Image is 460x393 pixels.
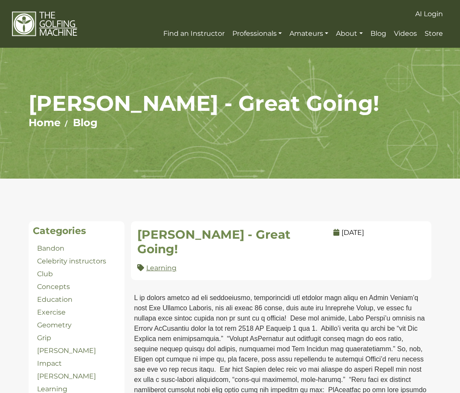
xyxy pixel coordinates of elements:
span: Videos [394,29,417,38]
a: Find an Instructor [161,26,227,41]
a: Learning [37,385,67,393]
a: Blog [73,116,98,129]
a: Store [422,26,445,41]
a: Videos [392,26,419,41]
a: Exercise [37,308,66,316]
a: Professionals [230,26,284,41]
a: Education [37,295,72,303]
a: Club [37,270,53,278]
span: Store [425,29,443,38]
a: Learning [146,264,176,272]
p: [DATE] [333,228,425,238]
span: AI Login [415,10,443,18]
a: Grip [37,334,51,342]
h2: [PERSON_NAME] - Great Going! [137,228,327,256]
a: AI Login [413,6,445,22]
a: About [334,26,365,41]
img: The Golfing Machine [12,11,78,36]
h1: [PERSON_NAME] - Great Going! [29,90,431,116]
a: Home [29,116,61,129]
a: Blog [368,26,388,41]
span: Blog [370,29,386,38]
a: Impact [37,359,62,367]
a: Amateurs [287,26,330,41]
a: Concepts [37,283,70,291]
a: [PERSON_NAME] [37,347,96,355]
a: Bandon [37,244,64,252]
a: Celebrity instructors [37,257,106,265]
h2: Categories [33,225,120,237]
span: Find an Instructor [163,29,225,38]
a: [PERSON_NAME] [37,372,96,380]
a: Geometry [37,321,72,329]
